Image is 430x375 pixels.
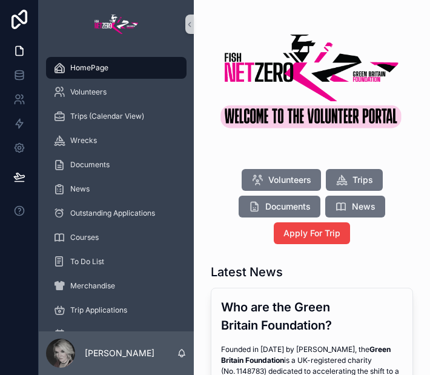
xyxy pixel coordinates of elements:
span: Volunteers [70,87,107,97]
button: Volunteers [242,169,321,191]
div: scrollable content [39,48,194,331]
span: Courses [70,233,99,242]
span: Outstanding Applications [70,208,155,218]
span: Documents [70,160,110,170]
a: Trips (Calendar View) [46,105,187,127]
a: Documents [46,154,187,176]
span: News [352,201,375,213]
a: To Do List [46,251,187,273]
span: Merchandise [70,281,115,291]
span: Trip Applications [70,305,127,315]
span: Documents [265,201,311,213]
a: Trip Applications [46,299,187,321]
a: HomePage [46,57,187,79]
img: 30320-Portal_Welcome.png [211,29,413,135]
span: Merch Orders [70,330,118,339]
span: Trips (Calendar View) [70,111,144,121]
p: [PERSON_NAME] [85,347,154,359]
a: Volunteers [46,81,187,103]
a: Merchandise [46,275,187,297]
img: App logo [94,15,138,34]
a: Merch Orders [46,324,187,345]
span: Wrecks [70,136,97,145]
a: News [46,178,187,200]
span: News [70,184,90,194]
span: Volunteers [268,174,311,186]
a: Wrecks [46,130,187,151]
span: HomePage [70,63,108,73]
button: Documents [239,196,320,217]
a: Outstanding Applications [46,202,187,224]
span: Apply For Trip [283,227,340,239]
span: Trips [352,174,373,186]
button: Trips [326,169,383,191]
h1: Latest News [211,264,283,280]
span: To Do List [70,257,104,267]
button: News [325,196,385,217]
button: Apply For Trip [274,222,350,244]
a: Courses [46,227,187,248]
h3: Who are the Green Britain Foundation? [221,298,403,334]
